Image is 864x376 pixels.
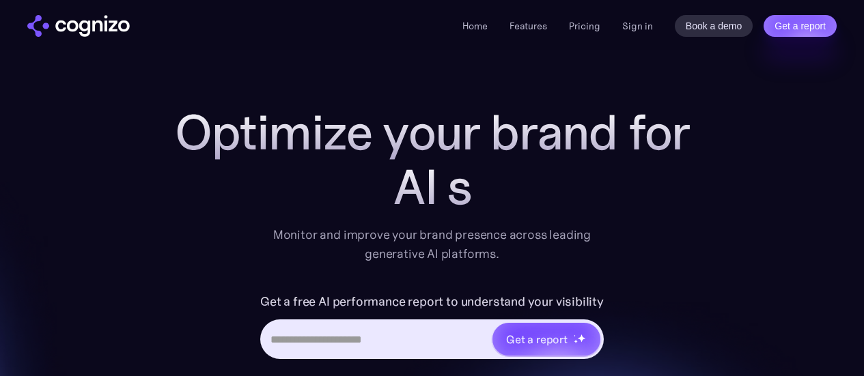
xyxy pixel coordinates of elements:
form: Hero URL Input Form [260,291,604,366]
img: star [577,334,586,343]
a: Sign in [622,18,653,34]
a: home [27,15,130,37]
img: star [574,339,579,344]
a: Home [462,20,488,32]
div: AI s [159,160,706,214]
img: cognizo logo [27,15,130,37]
a: Get a report [764,15,837,37]
a: Book a demo [675,15,753,37]
div: Monitor and improve your brand presence across leading generative AI platforms. [264,225,600,263]
div: Get a report [506,331,568,347]
a: Get a reportstarstarstar [491,321,602,357]
a: Features [510,20,547,32]
img: star [574,334,576,336]
h1: Optimize your brand for [159,105,706,160]
a: Pricing [569,20,600,32]
label: Get a free AI performance report to understand your visibility [260,291,604,313]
